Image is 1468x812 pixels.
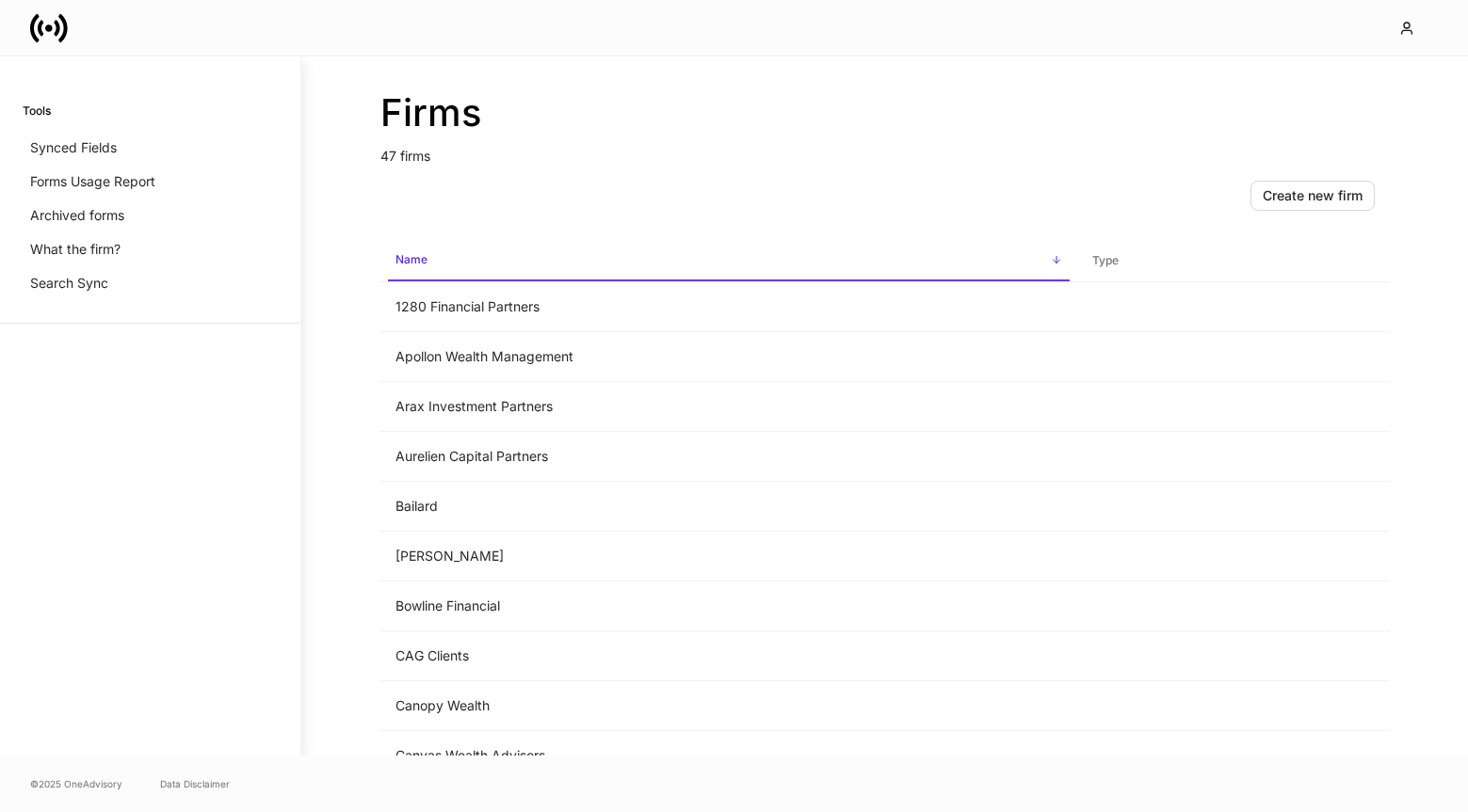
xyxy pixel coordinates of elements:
[380,532,1077,581] td: [PERSON_NAME]
[23,199,278,232] a: Archived forms
[1263,186,1363,205] div: Create new firm
[380,135,1390,166] p: 47 firms
[380,482,1077,532] td: Bailard
[380,681,1077,731] td: Canopy Wealth
[380,731,1077,781] td: Canvas Wealth Advisors
[23,131,278,165] a: Synced Fields
[380,581,1077,631] td: Bowline Financial
[23,165,278,199] a: Forms Usage Report
[23,102,51,119] h6: Tools
[380,90,1390,135] h2: Firms
[23,232,278,266] a: What the firm?
[380,332,1077,382] td: Apollon Wealth Management
[160,776,230,791] a: Data Disclaimer
[30,274,108,293] p: Search Sync
[1092,251,1119,269] h6: Type
[30,138,117,157] p: Synced Fields
[30,240,121,259] p: What the firm?
[395,250,427,268] h6: Name
[23,266,278,300] a: Search Sync
[380,432,1077,482] td: Aurelien Capital Partners
[30,172,155,191] p: Forms Usage Report
[388,241,1070,281] span: Name
[30,206,124,225] p: Archived forms
[1085,242,1382,280] span: Type
[380,282,1077,332] td: 1280 Financial Partners
[1250,181,1375,211] button: Create new firm
[380,631,1077,681] td: CAG Clients
[30,776,122,791] span: © 2025 OneAdvisory
[380,382,1077,432] td: Arax Investment Partners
